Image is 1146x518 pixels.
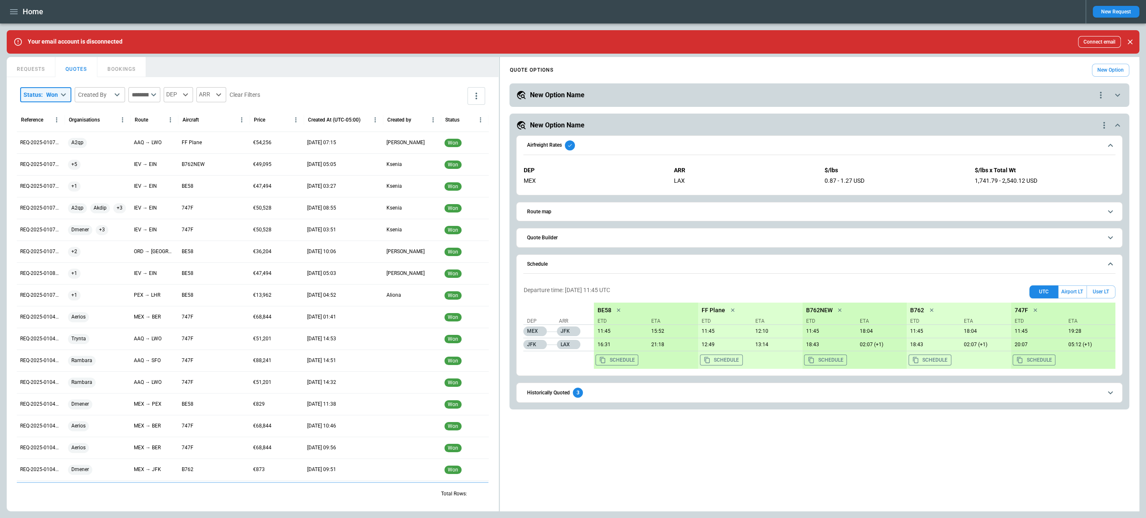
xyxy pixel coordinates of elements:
span: won [446,249,460,255]
p: 08/06/25 [802,328,853,334]
p: 03/17/25 14:32 [307,379,336,386]
span: won [446,380,460,386]
p: REQ-2025-01089898989898746 [20,270,61,277]
p: 747F [182,357,193,364]
button: Route column menu [164,114,176,126]
p: JFK [523,340,547,349]
p: ETD [597,318,644,325]
p: 08/07/25 [1065,342,1115,348]
button: New Option Namequote-option-actions [516,90,1122,100]
span: won [446,336,460,342]
div: Created By [78,91,112,99]
p: MEX → BER [134,313,161,321]
p: €51,201 [253,379,271,386]
h5: New Option Name [530,121,584,130]
button: Connect email [1078,36,1121,48]
p: MEX → PEX [134,401,162,408]
button: more [467,87,485,105]
span: won [446,293,460,298]
p: 747F [182,226,193,233]
p: BE58 [182,248,193,255]
div: scrollable content [499,60,1139,413]
div: MEX [523,177,664,184]
p: $/lbs [825,167,965,174]
span: +1 [68,176,81,197]
span: +3 [96,219,108,241]
p: BE58 [182,292,193,299]
p: 08/06/25 [907,342,957,348]
div: quote-option-actions [1099,120,1109,130]
p: 747F [182,379,193,386]
p: [PERSON_NAME] [386,248,425,255]
p: Arr [559,318,588,325]
p: 05/22/25 07:15 [307,139,336,146]
span: won [446,358,460,364]
p: 08/06/25 [648,342,698,348]
div: Created At (UTC-05:00) [308,117,360,123]
p: IEV → EIN [134,270,157,277]
h6: Route map [527,209,551,215]
p: REQ-2025-010466 [20,466,61,473]
button: Organisations column menu [117,114,128,126]
p: $/lbs x Total Wt [975,167,1115,174]
p: 05/07/25 03:27 [307,183,336,190]
span: Rambara [68,350,96,371]
div: scrollable content [594,303,1115,369]
span: Akdip [90,197,110,219]
p: REQ-2025-010490 [20,335,61,342]
span: Dmener [68,459,92,480]
h4: QUOTE OPTIONS [509,68,553,72]
p: IEV → EIN [134,205,157,212]
p: REQ-2025-010475 [20,401,61,408]
p: ETA [856,318,903,325]
p: B762NEW [806,307,832,314]
p: FF Plane [182,139,202,146]
h5: New Option Name [530,91,584,100]
p: 08/06/25 [802,342,853,348]
p: AAQ → LWO [134,139,162,146]
p: AAQ → LWO [134,335,162,342]
p: 08/06/25 [1011,328,1061,334]
p: ETA [1065,318,1112,325]
p: Ksenia [386,226,402,233]
button: Reference column menu [51,114,63,126]
button: REQUESTS [7,57,55,77]
span: won [446,271,460,277]
span: won [446,401,460,407]
button: Price column menu [290,114,302,126]
button: Copy the aircraft schedule to your clipboard [1013,355,1055,365]
div: Status [445,117,459,123]
div: Organisations [69,117,100,123]
p: €873 [253,466,265,473]
p: AAQ → SFO [134,357,161,364]
p: 08/06/25 [648,328,698,334]
p: 08/06/25 [594,342,644,348]
button: Historically Quoted3 [523,383,1115,402]
div: quote-option-actions [1096,90,1106,100]
p: DEP [523,167,664,174]
p: REQ-2025-010747 [20,292,61,299]
p: ETD [702,318,749,325]
div: Status : [23,91,58,99]
p: ETA [961,318,1008,325]
div: Won [46,91,58,99]
p: 08/06/25 [856,328,907,334]
button: Copy the aircraft schedule to your clipboard [595,355,638,365]
button: Created At (UTC-05:00) column menu [369,114,381,126]
button: New Request [1093,6,1139,18]
p: B762 [182,466,193,473]
div: Created by [387,117,411,123]
span: won [446,205,460,211]
p: REQ-2025-010749 [20,248,61,255]
p: REQ-2025-010768 [20,139,61,146]
p: €68,844 [253,444,271,451]
button: Close [1124,36,1136,48]
h6: Historically Quoted [527,390,569,396]
button: Airfreight Rates [523,136,1115,155]
p: ORD → JFK [134,248,175,255]
p: 747F [182,205,193,212]
span: Aerios [68,415,89,437]
p: BE58 [597,307,611,314]
p: 08/06/25 [698,342,749,348]
p: BE58 [182,183,193,190]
